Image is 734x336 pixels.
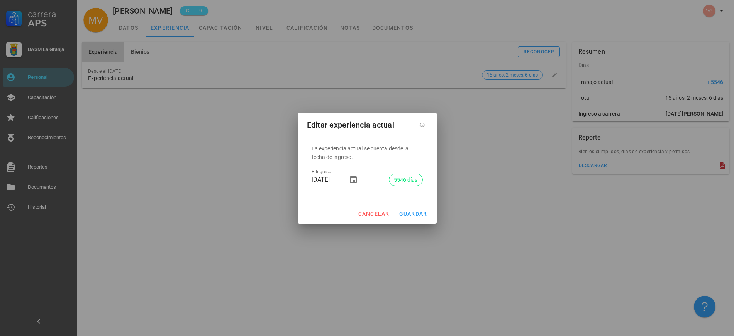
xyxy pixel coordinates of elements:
[399,211,427,217] span: guardar
[358,211,389,217] span: cancelar
[312,140,423,161] p: La experiencia actual se cuenta desde la fecha de ingreso.
[354,207,392,221] button: cancelar
[312,169,331,175] label: F. Ingreso
[307,119,394,131] div: Editar experiencia actual
[394,174,418,186] span: 5546 días
[396,207,431,221] button: guardar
